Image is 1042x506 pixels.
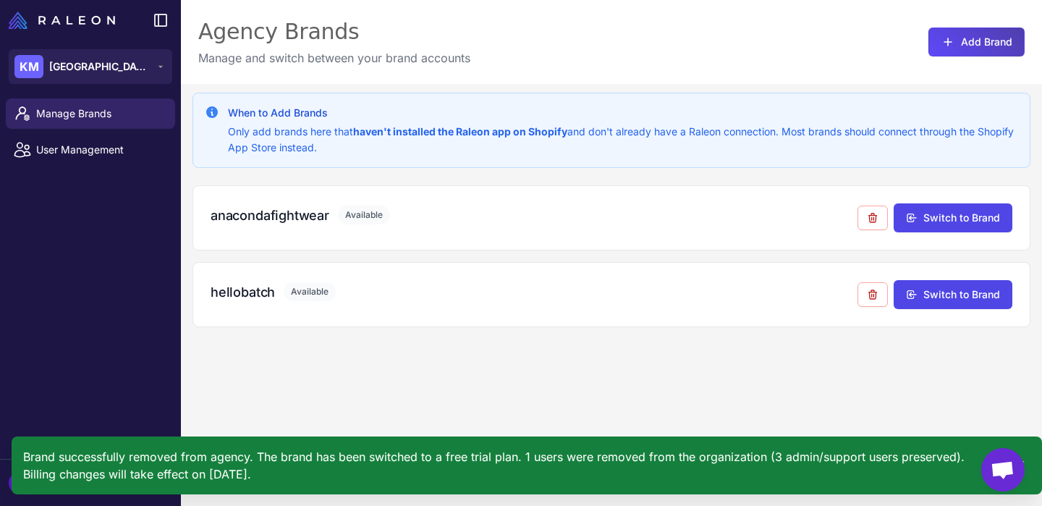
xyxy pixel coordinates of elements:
button: KM[GEOGRAPHIC_DATA] [9,49,172,84]
span: User Management [36,142,164,158]
a: Manage Brands [6,98,175,129]
button: Remove from agency [857,206,888,230]
p: Manage and switch between your brand accounts [198,49,470,67]
button: Switch to Brand [894,203,1012,232]
button: Remove from agency [857,282,888,307]
span: Manage Brands [36,106,164,122]
button: Switch to Brand [894,280,1012,309]
span: Available [284,282,336,301]
h3: hellobatch [211,282,275,302]
div: Brand successfully removed from agency. The brand has been switched to a free trial plan. 1 users... [12,437,1042,494]
p: Only add brands here that and don't already have a Raleon connection. Most brands should connect ... [228,124,1018,156]
div: Open chat [981,448,1025,492]
h3: When to Add Brands [228,105,1018,121]
h3: anacondafightwear [211,206,329,225]
div: Agency Brands [198,17,470,46]
div: KM [14,55,43,78]
a: Raleon Logo [9,12,121,29]
div: MS [9,471,38,494]
strong: haven't installed the Raleon app on Shopify [353,125,567,138]
span: Available [338,206,390,224]
span: [GEOGRAPHIC_DATA] [49,59,151,75]
a: User Management [6,135,175,165]
img: Raleon Logo [9,12,115,29]
button: Add Brand [928,28,1025,56]
div: X [1010,454,1030,477]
